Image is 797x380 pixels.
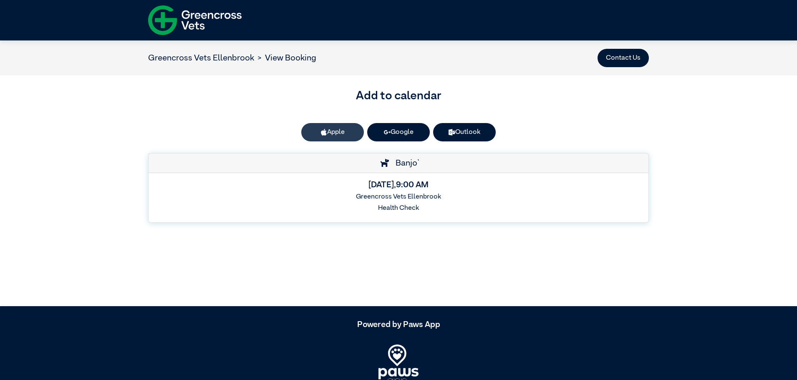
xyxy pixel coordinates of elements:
h3: Add to calendar [148,87,649,105]
a: Outlook [433,123,496,141]
button: Apple [301,123,364,141]
nav: breadcrumb [148,52,316,64]
h6: Health Check [155,204,642,212]
img: f-logo [148,2,242,38]
a: Google [367,123,430,141]
span: Banjo` [391,159,417,167]
h5: [DATE] , 9:00 AM [155,180,642,190]
h6: Greencross Vets Ellenbrook [155,193,642,201]
a: Greencross Vets Ellenbrook [148,54,254,62]
li: View Booking [254,52,316,64]
button: Contact Us [598,49,649,67]
h5: Powered by Paws App [148,320,649,330]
